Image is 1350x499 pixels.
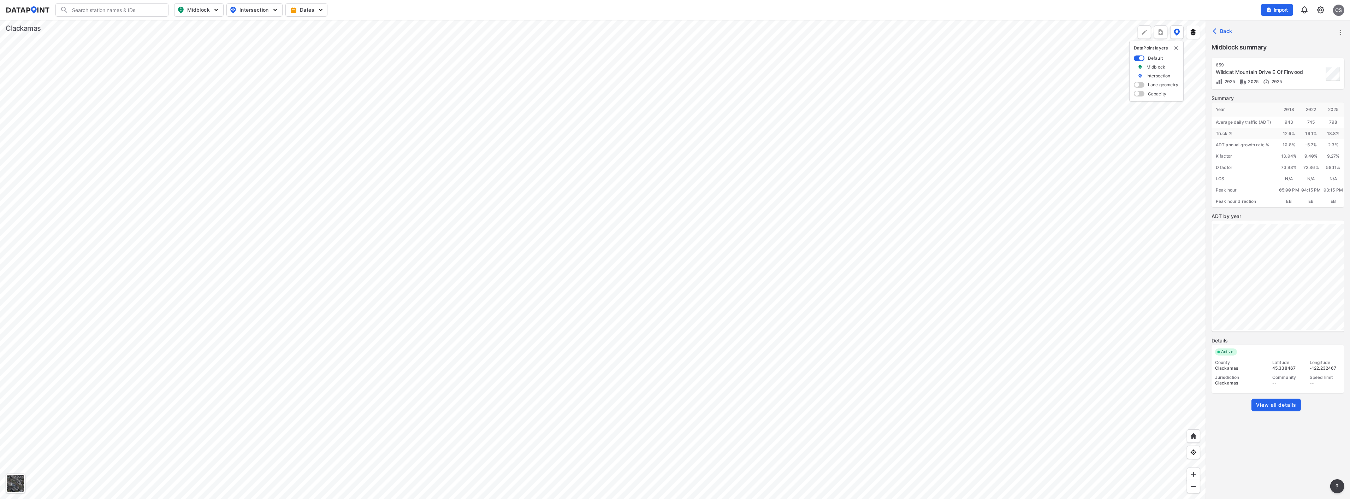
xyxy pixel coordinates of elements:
button: more [1330,479,1344,493]
div: 04:15 PM [1300,184,1322,196]
div: ADT annual growth rate % [1212,139,1278,151]
div: EB [1322,196,1344,207]
img: dataPointLogo.9353c09d.svg [6,6,50,13]
button: Import [1261,4,1293,16]
div: 73.98% [1278,162,1300,173]
a: Import [1261,4,1296,15]
label: Midblock summary [1212,42,1344,52]
div: CS [1333,5,1344,16]
img: file_add.62c1e8a2.svg [1266,7,1272,13]
div: Community [1272,375,1303,380]
img: layers.ee07997e.svg [1190,29,1197,36]
img: +XpAUvaXAN7GudzAAAAAElFTkSuQmCC [1190,433,1197,440]
span: 2025 [1223,79,1235,84]
div: EB [1300,196,1322,207]
div: Peak hour direction [1212,196,1278,207]
img: MAAAAAElFTkSuQmCC [1190,483,1197,490]
div: Wildcat Mountain Drive E Of Firwood [1216,69,1324,76]
span: 2025 [1247,79,1259,84]
div: 2.3 % [1322,139,1344,151]
div: 72.86% [1300,162,1322,173]
div: N/A [1322,173,1344,184]
input: Search [69,4,164,16]
img: ZvzfEJKXnyWIrJytrsY285QMwk63cM6Drc+sIAAAAASUVORK5CYII= [1190,471,1197,478]
span: Dates [291,6,323,13]
div: -5.7 % [1300,139,1322,151]
div: Clackamas [6,23,41,33]
span: Midblock [177,6,219,14]
div: -- [1272,380,1303,386]
div: 9.27% [1322,151,1344,162]
div: -- [1310,380,1341,386]
span: View all details [1256,401,1296,409]
button: Intersection [226,3,283,17]
span: Active [1218,348,1237,356]
button: more [1154,25,1167,39]
img: map_pin_mid.602f9df1.svg [177,6,185,14]
div: 58.11% [1322,162,1344,173]
span: ? [1334,482,1340,491]
div: Polygon tool [1138,25,1151,39]
div: 9.40% [1300,151,1322,162]
button: External layers [1186,25,1200,39]
img: marker_Midblock.5ba75e30.svg [1138,64,1143,70]
img: cids17cp3yIFEOpj3V8A9qJSH103uA521RftCD4eeui4ksIb+krbm5XvIjxD52OS6NWLn9gAAAAAElFTkSuQmCC [1316,6,1325,14]
div: Jurisdiction [1215,375,1266,380]
div: 12.6 % [1278,128,1300,139]
div: Clackamas [1215,380,1266,386]
p: DataPoint layers [1134,45,1179,51]
span: Import [1265,6,1289,13]
button: Dates [285,3,327,17]
button: Midblock [174,3,224,17]
button: Back [1212,25,1235,37]
div: 13.04% [1278,151,1300,162]
img: map_pin_int.54838e6b.svg [229,6,237,14]
span: 2025 [1270,79,1282,84]
label: Lane geometry [1148,82,1178,88]
img: +Dz8AAAAASUVORK5CYII= [1141,29,1148,36]
img: zeq5HYn9AnE9l6UmnFLPAAAAAElFTkSuQmCC [1190,449,1197,456]
div: 19.1 % [1300,128,1322,139]
label: ADT by year [1212,213,1344,220]
div: LOS [1212,173,1278,184]
div: 798 [1322,117,1344,128]
img: 5YPKRKmlfpI5mqlR8AD95paCi+0kK1fRFDJSaMmawlwaeJcJwk9O2fotCW5ve9gAAAAASUVORK5CYII= [317,6,324,13]
img: xqJnZQTG2JQi0x5lvmkeSNbbgIiQD62bqHG8IfrOzanD0FsRdYrij6fAAAAAElFTkSuQmCC [1157,29,1164,36]
div: EB [1278,196,1300,207]
img: close-external-leyer.3061a1c7.svg [1173,45,1179,51]
label: Intersection [1147,73,1171,79]
img: Volume count [1216,78,1223,85]
img: marker_Intersection.6861001b.svg [1138,73,1143,79]
label: Midblock [1147,64,1165,70]
div: Longitude [1310,360,1341,365]
button: delete [1173,45,1179,51]
div: Zoom out [1187,480,1200,493]
div: Home [1187,429,1200,443]
div: 745 [1300,117,1322,128]
img: data-point-layers.37681fc9.svg [1174,29,1180,36]
div: County [1215,360,1266,365]
div: 2018 [1278,102,1300,117]
img: calendar-gold.39a51dde.svg [290,6,297,13]
div: 659 [1216,62,1324,68]
img: 8A77J+mXikMhHQAAAAASUVORK5CYII= [1300,6,1309,14]
div: Toggle basemap [6,474,25,493]
div: 18.8 % [1322,128,1344,139]
button: more [1334,27,1346,39]
div: Clackamas [1215,365,1266,371]
label: Summary [1212,95,1344,102]
label: Details [1212,337,1344,344]
span: Intersection [230,6,278,14]
label: Capacity [1148,91,1166,97]
button: DataPoint layers [1170,25,1184,39]
div: Truck % [1212,128,1278,139]
div: -122.232467 [1310,365,1341,371]
div: Peak hour [1212,184,1278,196]
div: Zoom in [1187,468,1200,481]
img: 5YPKRKmlfpI5mqlR8AD95paCi+0kK1fRFDJSaMmawlwaeJcJwk9O2fotCW5ve9gAAAAASUVORK5CYII= [272,6,279,13]
div: Speed limit [1310,375,1341,380]
div: 05:00 PM [1278,184,1300,196]
label: Default [1148,55,1163,61]
div: D factor [1212,162,1278,173]
div: 2022 [1300,102,1322,117]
